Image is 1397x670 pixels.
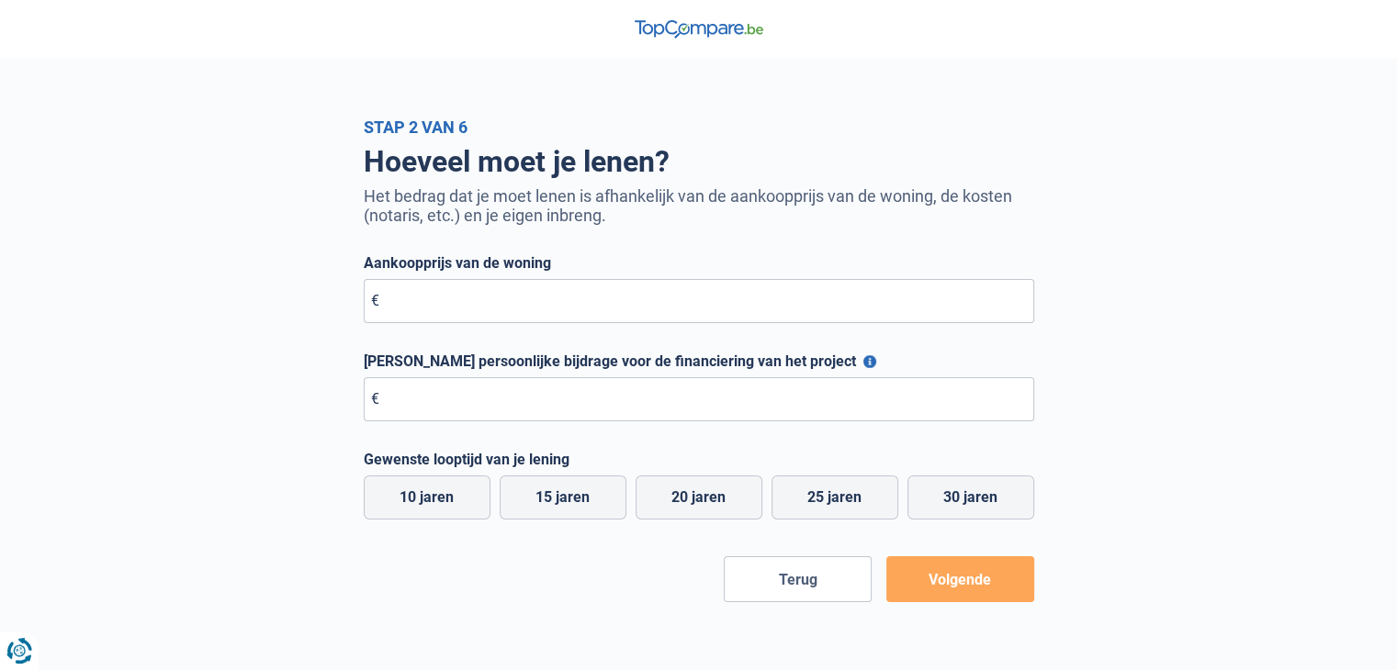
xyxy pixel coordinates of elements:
button: Terug [724,556,872,602]
span: € [371,292,379,309]
h1: Hoeveel moet je lenen? [364,144,1034,179]
p: Het bedrag dat je moet lenen is afhankelijk van de aankoopprijs van de woning, de kosten (notaris... [364,186,1034,225]
label: 30 jaren [907,475,1034,519]
label: [PERSON_NAME] persoonlijke bijdrage voor de financiering van het project [364,352,1034,370]
button: [PERSON_NAME] persoonlijke bijdrage voor de financiering van het project [863,355,876,368]
label: Gewenste looptijd van je lening [364,451,1034,468]
label: Aankoopprijs van de woning [364,254,1034,272]
div: Stap 2 van 6 [364,117,1034,137]
button: Volgende [886,556,1034,602]
img: TopCompare Logo [635,20,763,39]
span: € [371,390,379,408]
label: 20 jaren [636,475,762,519]
label: 10 jaren [364,475,490,519]
label: 25 jaren [772,475,898,519]
label: 15 jaren [500,475,626,519]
